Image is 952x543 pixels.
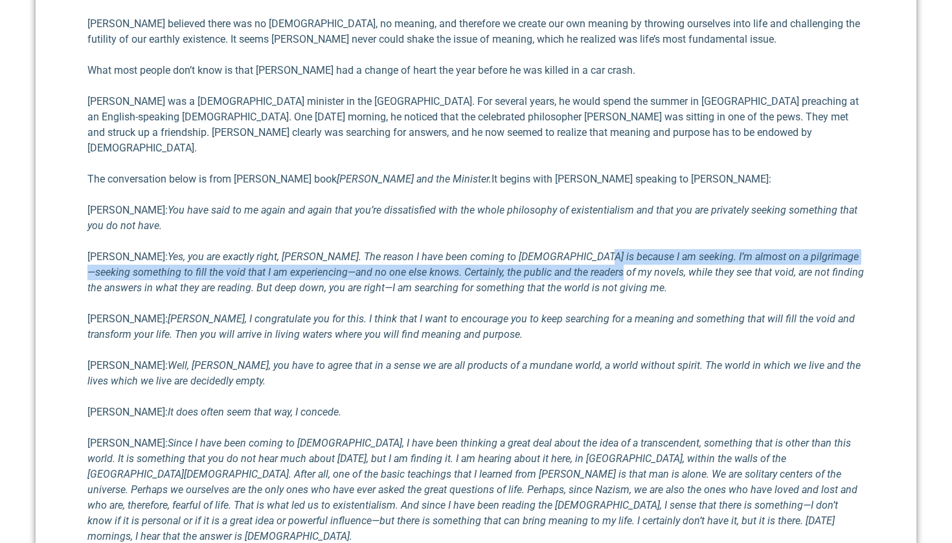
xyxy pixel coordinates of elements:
em: It does often seem that way, I concede. [168,406,341,418]
p: [PERSON_NAME]: [87,203,865,234]
em: [PERSON_NAME], I congratulate you for this. I think that I want to en­courage you to keep searchi... [87,313,855,340]
p: [PERSON_NAME] believed there was no [DEMOGRAPHIC_DATA], no meaning, and there­fore we create our ... [87,16,865,47]
em: [PERSON_NAME] and the Minister. [337,173,492,185]
p: [PERSON_NAME]: [87,311,865,342]
em: Since I have been coming to [DEMOGRAPHIC_DATA], I have been thinking a great deal about the idea ... [87,437,857,542]
em: You have said to me again and again that you’re dissatisfied with the whole philosophy of existen... [87,204,857,232]
p: What most people don’t know is that [PERSON_NAME] had a change of heart the year before he was ki... [87,63,865,78]
p: The conversation below is from [PERSON_NAME] book It begins with [PERSON_NAME] speaking to [PERSO... [87,172,865,187]
em: Yes, you are exactly right, [PERSON_NAME]. The reason I have been coming to [DEMOGRAPHIC_DATA] is... [87,250,864,294]
em: Well, [PERSON_NAME], you have to agree that in a sense we are all products of a mundane world, a ... [87,359,861,387]
p: [PERSON_NAME]: [87,358,865,389]
p: [PERSON_NAME]: [87,249,865,296]
p: [PERSON_NAME]: [87,404,865,420]
p: [PERSON_NAME] was a [DEMOGRAPHIC_DATA] minister in the [GEOGRAPHIC_DATA]. For several years, he w... [87,94,865,156]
